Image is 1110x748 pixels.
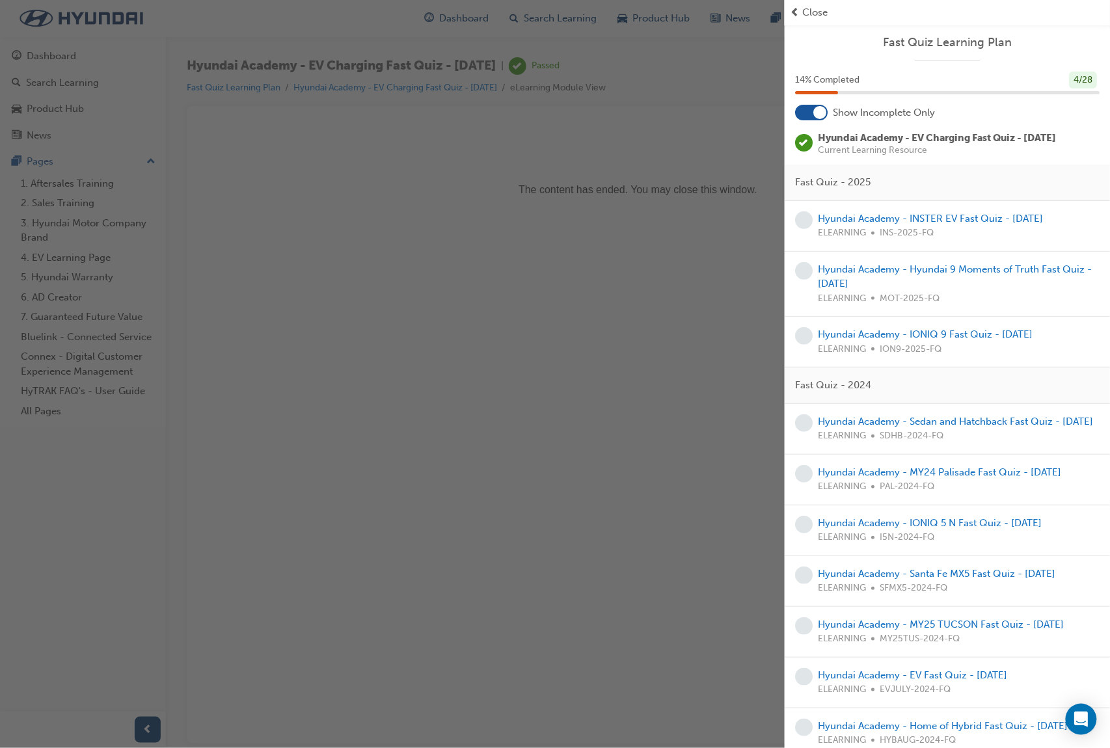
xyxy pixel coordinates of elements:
[818,632,866,647] span: ELEARNING
[818,517,1042,529] a: Hyundai Academy - IONIQ 5 N Fast Quiz - [DATE]
[880,632,960,647] span: MY25TUS-2024-FQ
[818,530,866,545] span: ELEARNING
[880,530,934,545] span: I5N-2024-FQ
[880,581,947,596] span: SFMX5-2024-FQ
[818,132,1056,144] span: Hyundai Academy - EV Charging Fast Quiz - [DATE]
[818,720,1068,732] a: Hyundai Academy - Home of Hybrid Fast Quiz - [DATE]
[818,226,866,241] span: ELEARNING
[880,342,941,357] span: ION9-2025-FQ
[1069,72,1097,89] div: 4 / 28
[818,416,1093,427] a: Hyundai Academy - Sedan and Hatchback Fast Quiz - [DATE]
[833,105,935,120] span: Show Incomplete Only
[818,429,866,444] span: ELEARNING
[795,175,871,190] span: Fast Quiz - 2025
[795,719,813,736] span: learningRecordVerb_NONE-icon
[795,414,813,432] span: learningRecordVerb_NONE-icon
[818,733,866,748] span: ELEARNING
[795,668,813,686] span: learningRecordVerb_NONE-icon
[818,619,1064,630] a: Hyundai Academy - MY25 TUCSON Fast Quiz - [DATE]
[818,146,1056,155] span: Current Learning Resource
[880,291,940,306] span: MOT-2025-FQ
[795,73,860,88] span: 14 % Completed
[818,581,866,596] span: ELEARNING
[795,465,813,483] span: learningRecordVerb_NONE-icon
[795,262,813,280] span: learningRecordVerb_NONE-icon
[1066,704,1097,735] div: Open Intercom Messenger
[795,134,813,152] span: learningRecordVerb_PASS-icon
[5,10,876,69] p: The content has ended. You may close this window.
[818,466,1061,478] a: Hyundai Academy - MY24 Palisade Fast Quiz - [DATE]
[880,429,943,444] span: SDHB-2024-FQ
[795,617,813,635] span: learningRecordVerb_NONE-icon
[818,263,1092,290] a: Hyundai Academy - Hyundai 9 Moments of Truth Fast Quiz - [DATE]
[795,327,813,345] span: learningRecordVerb_NONE-icon
[818,342,866,357] span: ELEARNING
[880,479,934,494] span: PAL-2024-FQ
[795,567,813,584] span: learningRecordVerb_NONE-icon
[880,733,956,748] span: HYBAUG-2024-FQ
[818,669,1007,681] a: Hyundai Academy - EV Fast Quiz - [DATE]
[818,479,866,494] span: ELEARNING
[818,568,1055,580] a: Hyundai Academy - Santa Fe MX5 Fast Quiz - [DATE]
[790,5,800,20] span: prev-icon
[818,213,1043,224] a: Hyundai Academy - INSTER EV Fast Quiz - [DATE]
[795,378,871,393] span: Fast Quiz - 2024
[880,682,951,697] span: EVJULY-2024-FQ
[795,211,813,229] span: learningRecordVerb_NONE-icon
[880,226,934,241] span: INS-2025-FQ
[795,516,813,533] span: learningRecordVerb_NONE-icon
[818,682,866,697] span: ELEARNING
[818,291,866,306] span: ELEARNING
[795,35,1100,50] a: Fast Quiz Learning Plan
[790,5,1105,20] button: prev-iconClose
[818,328,1033,340] a: Hyundai Academy - IONIQ 9 Fast Quiz - [DATE]
[802,5,828,20] span: Close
